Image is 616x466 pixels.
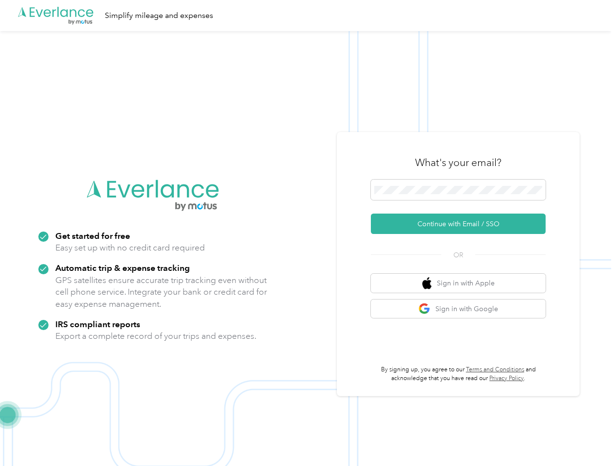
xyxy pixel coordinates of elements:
img: google logo [418,303,431,315]
p: Easy set up with no credit card required [55,242,205,254]
strong: IRS compliant reports [55,319,140,329]
button: google logoSign in with Google [371,300,546,318]
p: GPS satellites ensure accurate trip tracking even without cell phone service. Integrate your bank... [55,274,267,310]
div: Simplify mileage and expenses [105,10,213,22]
a: Terms and Conditions [466,366,524,373]
strong: Get started for free [55,231,130,241]
img: apple logo [422,277,432,289]
button: Continue with Email / SSO [371,214,546,234]
button: apple logoSign in with Apple [371,274,546,293]
p: Export a complete record of your trips and expenses. [55,330,256,342]
strong: Automatic trip & expense tracking [55,263,190,273]
a: Privacy Policy [489,375,524,382]
h3: What's your email? [415,156,501,169]
p: By signing up, you agree to our and acknowledge that you have read our . [371,366,546,383]
span: OR [441,250,475,260]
